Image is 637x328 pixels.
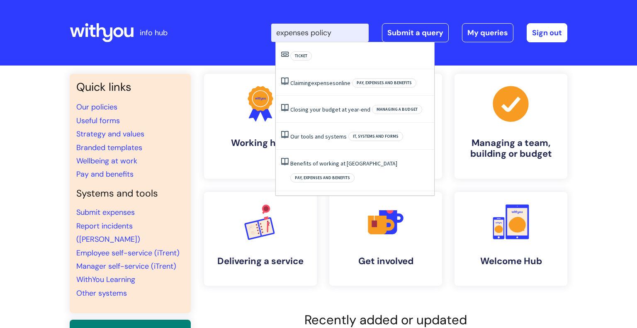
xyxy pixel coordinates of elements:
[271,23,567,42] div: | -
[204,74,317,179] a: Working here
[329,192,442,286] a: Get involved
[290,133,347,140] a: Our tools and systems
[76,261,176,271] a: Manager self-service (iTrent)
[76,188,184,199] h4: Systems and tools
[372,105,422,114] span: Managing a budget
[290,173,355,182] span: Pay, expenses and benefits
[140,26,168,39] p: info hub
[290,79,350,87] a: Claimingexpensesonline
[76,156,137,166] a: Wellbeing at work
[76,129,144,139] a: Strategy and values
[527,23,567,42] a: Sign out
[76,169,134,179] a: Pay and benefits
[311,79,336,87] span: expenses
[76,288,127,298] a: Other systems
[462,23,513,42] a: My queries
[76,275,135,284] a: WithYou Learning
[211,256,310,267] h4: Delivering a service
[290,160,397,167] a: Benefits of working at [GEOGRAPHIC_DATA]
[352,78,416,87] span: Pay, expenses and benefits
[211,138,310,148] h4: Working here
[76,221,140,244] a: Report incidents ([PERSON_NAME])
[76,102,117,112] a: Our policies
[76,116,120,126] a: Useful forms
[455,74,567,179] a: Managing a team, building or budget
[204,192,317,286] a: Delivering a service
[290,106,370,113] a: Closing your budget at year-end
[336,256,435,267] h4: Get involved
[204,312,567,328] h2: Recently added or updated
[455,192,567,286] a: Welcome Hub
[76,143,142,153] a: Branded templates
[271,24,369,42] input: Search
[348,132,403,141] span: IT, systems and forms
[290,51,312,61] span: Ticket
[461,138,561,160] h4: Managing a team, building or budget
[76,248,180,258] a: Employee self-service (iTrent)
[382,23,449,42] a: Submit a query
[76,80,184,94] h3: Quick links
[76,207,135,217] a: Submit expenses
[461,256,561,267] h4: Welcome Hub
